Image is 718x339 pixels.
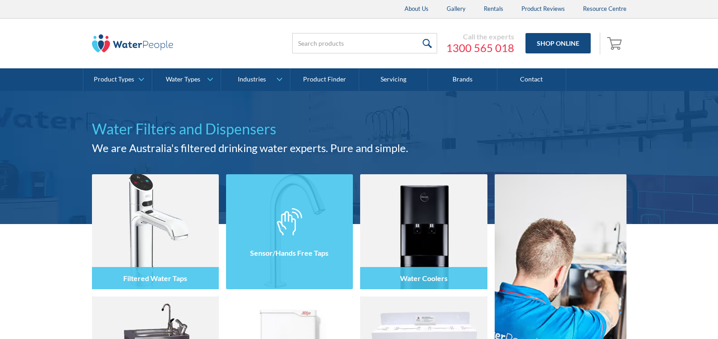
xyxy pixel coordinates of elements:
h4: Water Coolers [400,274,448,282]
div: Call the experts [446,32,514,41]
a: Water Types [152,68,221,91]
div: Industries [238,76,266,83]
img: Filtered Water Taps [92,174,219,289]
a: Contact [497,68,566,91]
a: Industries [221,68,289,91]
h4: Filtered Water Taps [123,274,187,282]
img: Sensor/Hands Free Taps [226,174,353,289]
a: Servicing [359,68,428,91]
a: Shop Online [525,33,591,53]
a: Brands [428,68,497,91]
img: Water Coolers [360,174,487,289]
h4: Sensor/Hands Free Taps [250,248,328,257]
img: The Water People [92,34,173,53]
div: Water Types [166,76,200,83]
input: Search products [292,33,437,53]
a: Open empty cart [605,33,626,54]
a: 1300 565 018 [446,41,514,55]
img: shopping cart [607,36,624,50]
a: Product Types [83,68,152,91]
div: Product Types [94,76,134,83]
a: Product Finder [290,68,359,91]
